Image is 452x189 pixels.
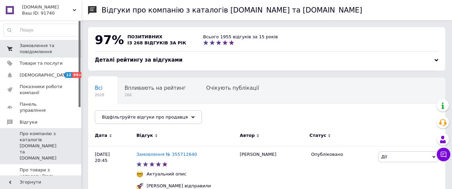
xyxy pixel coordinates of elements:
[72,72,83,78] span: 99+
[20,131,63,162] span: Про компанію з каталогів [DOMAIN_NAME] та [DOMAIN_NAME]
[125,85,186,91] span: Впливають на рейтинг
[136,152,197,157] a: Замовлення № 355712640
[127,40,186,45] span: із 268 відгуків за рік
[437,148,450,161] button: Чат з покупцем
[145,171,188,177] div: Актуальний опис
[311,151,373,157] div: Опубліковано
[95,85,103,91] span: Всі
[95,57,182,63] span: Деталі рейтингу за відгуками
[20,84,63,96] span: Показники роботи компанії
[22,10,81,16] div: Ваш ID: 91740
[95,111,164,117] span: Опубліковані без комен...
[309,132,326,139] span: Статус
[203,34,278,40] div: Всього 1955 відгуків за 15 років
[22,4,73,10] span: frutik.shop
[136,132,153,139] span: Відгук
[145,183,213,189] div: [PERSON_NAME] відправили
[20,60,63,66] span: Товари та послуги
[88,104,177,129] div: Опубліковані без коментаря
[136,171,143,177] img: :nerd_face:
[102,6,362,14] h1: Відгуки про компанію з каталогів [DOMAIN_NAME] та [DOMAIN_NAME]
[20,72,70,78] span: [DEMOGRAPHIC_DATA]
[95,132,107,139] span: Дата
[64,72,72,78] span: 12
[206,85,259,91] span: Очікують публікації
[95,33,124,47] span: 97%
[381,154,387,159] span: Дії
[127,34,163,39] span: позитивних
[125,92,186,98] span: 266
[102,114,188,120] span: Відфільтруйте відгуки про продавця
[20,43,63,55] span: Замовлення та повідомлення
[20,119,37,125] span: Відгуки
[95,92,104,98] span: 2028
[240,132,255,139] span: Автор
[95,57,438,64] div: Деталі рейтингу за відгуками
[20,101,63,113] span: Панель управління
[20,167,63,179] span: Про товари з каталогу Prom
[4,24,80,36] input: Пошук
